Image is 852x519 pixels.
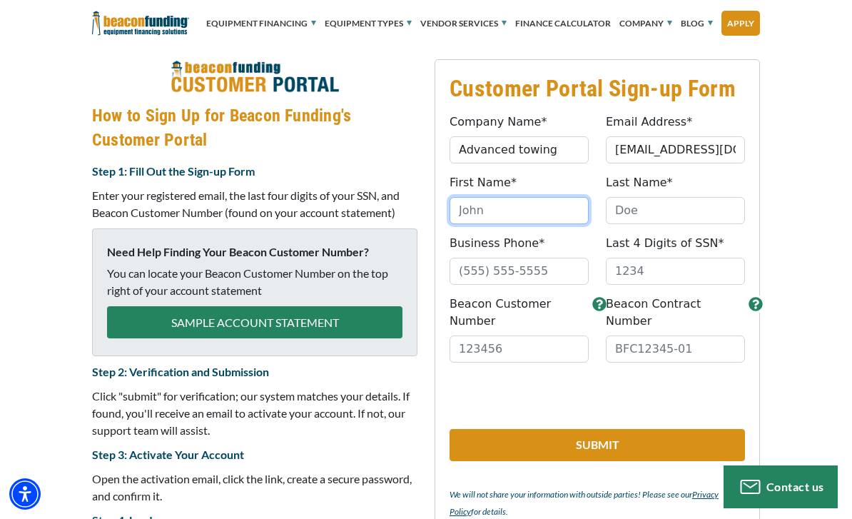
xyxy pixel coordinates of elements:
span: Contact us [766,480,824,493]
button: SAMPLE ACCOUNT STATEMENT [107,306,402,338]
p: Open the activation email, click the link, create a secure password, and confirm it. [92,470,417,505]
input: John [450,197,589,224]
button: Contact us [724,465,838,508]
h4: How to Sign Up for Beacon Funding's Customer Portal [92,104,417,152]
a: Equipment Financing [206,2,316,45]
button: Submit [450,429,745,461]
button: button [749,296,763,313]
a: Company [619,2,672,45]
a: Privacy Policy [450,489,719,517]
a: Finance Calculator [515,2,611,45]
label: Beacon Contract Number [606,296,745,330]
p: Enter your registered email, the last four digits of your SSN, and Beacon Customer Number (found ... [92,187,417,221]
input: jdoe@gmail.com [606,136,745,163]
strong: Step 3: Activate Your Account [92,448,244,461]
label: Email Address* [606,114,692,131]
a: Equipment Types [325,2,412,45]
label: Last 4 Digits of SSN* [606,235,724,252]
input: (555) 555-5555 [450,258,589,285]
p: Click "submit" for verification; our system matches your details. If found, you'll receive an ema... [92,388,417,439]
strong: Step 2: Verification and Submission [92,365,269,378]
input: 123456 [450,336,589,363]
input: BFC12345-01 [606,336,745,363]
label: First Name* [450,174,517,191]
strong: Need Help Finding Your Beacon Customer Number? [107,245,369,258]
input: Doe [606,197,745,224]
strong: Step 1: Fill Out the Sign-up Form [92,164,255,178]
input: 1234 [606,258,745,285]
iframe: reCAPTCHA [450,373,666,429]
button: button [592,296,607,313]
label: Last Name* [606,174,673,191]
a: Vendor Services [420,2,507,45]
label: Beacon Customer Number [450,296,589,330]
a: Blog [681,2,713,45]
div: Accessibility Menu [9,478,41,510]
p: You can locate your Beacon Customer Number on the top right of your account statement [107,265,402,299]
label: Business Phone* [450,235,544,252]
a: Apply [721,11,760,36]
h3: Customer Portal Sign-up Form [450,74,745,103]
img: How to Sign Up for Beacon Funding's Customer Portal [171,59,339,96]
label: Company Name* [450,114,547,131]
input: Beacon Funding [450,136,589,163]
